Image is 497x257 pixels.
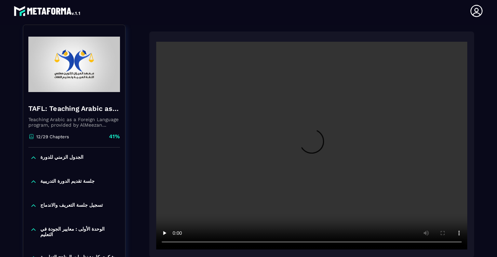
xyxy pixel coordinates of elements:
[40,178,95,185] p: جلسة تقديم الدورة التدريبية
[14,4,81,18] img: logo
[109,133,120,140] p: 41%
[40,226,118,237] p: الوحدة الأولى : معايير الجودة في التعليم
[28,30,120,99] img: banner
[40,154,83,161] p: الجدول الزمني للدورة
[28,117,120,128] p: Teaching Arabic as a Foreign Language program, provided by AlMeezan Academy in the [GEOGRAPHIC_DATA]
[28,104,120,113] h4: TAFL: Teaching Arabic as a Foreign Language program - June
[36,134,69,139] p: 12/29 Chapters
[40,202,103,209] p: تسجيل جلسة التعريف والاندماج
